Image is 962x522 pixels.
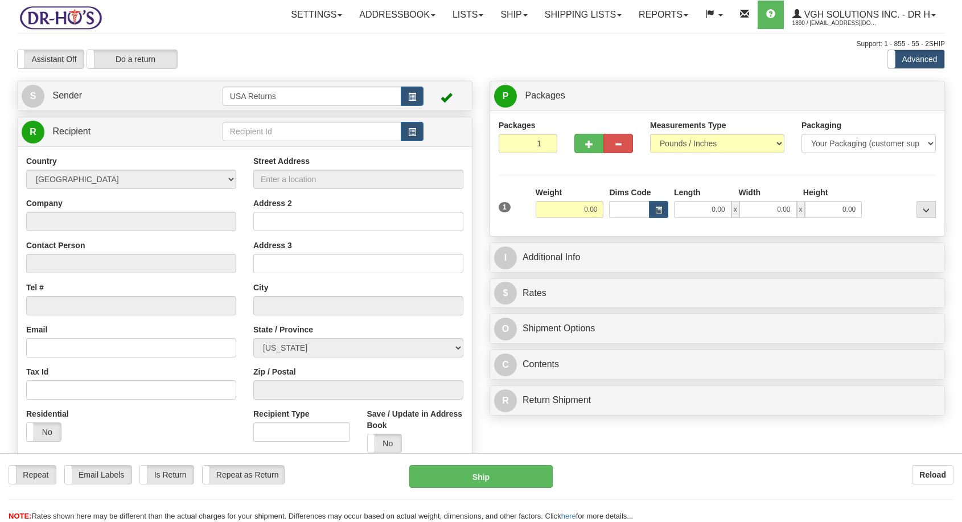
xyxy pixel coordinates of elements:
a: $Rates [494,282,940,305]
span: R [494,389,517,412]
input: Enter a location [253,170,463,189]
label: Advanced [888,50,944,68]
span: Recipient [52,126,91,136]
label: Contact Person [26,240,85,251]
span: Sender [52,91,82,100]
label: No [27,423,61,441]
a: Settings [282,1,351,29]
label: Tax Id [26,366,48,377]
button: Ship [409,465,553,488]
a: Ship [492,1,536,29]
a: Lists [444,1,492,29]
label: Dims Code [609,187,651,198]
label: Weight [536,187,562,198]
label: Save / Update in Address Book [367,408,464,431]
a: here [561,512,576,520]
span: NOTE: [9,512,31,520]
a: Shipping lists [536,1,630,29]
span: C [494,354,517,376]
button: Reload [912,465,953,484]
span: P [494,85,517,108]
label: Repeat as Return [203,466,284,484]
a: S Sender [22,84,223,108]
a: VGH Solutions Inc. - Dr H 1890 / [EMAIL_ADDRESS][DOMAIN_NAME] [784,1,944,29]
input: Recipient Id [223,122,401,141]
label: Residential [26,408,69,420]
label: Repeat [9,466,56,484]
span: I [494,246,517,269]
label: Street Address [253,155,310,167]
label: Length [674,187,701,198]
a: CContents [494,353,940,376]
label: Email [26,324,47,335]
label: Company [26,198,63,209]
label: Measurements Type [650,120,726,131]
label: Zip / Postal [253,366,296,377]
span: 1 [499,202,511,212]
span: 1890 / [EMAIL_ADDRESS][DOMAIN_NAME] [792,18,878,29]
label: Address 3 [253,240,292,251]
div: ... [916,201,936,218]
a: Addressbook [351,1,444,29]
span: $ [494,282,517,305]
span: S [22,85,44,108]
label: Recipient Type [253,408,310,420]
span: x [797,201,805,218]
label: Height [803,187,828,198]
label: Do a return [87,50,177,68]
label: State / Province [253,324,313,335]
label: Country [26,155,57,167]
label: Email Labels [65,466,131,484]
input: Sender Id [223,87,401,106]
span: VGH Solutions Inc. - Dr H [801,10,930,19]
label: Packages [499,120,536,131]
span: R [22,121,44,143]
a: IAdditional Info [494,246,940,269]
div: Support: 1 - 855 - 55 - 2SHIP [17,39,945,49]
a: R Recipient [22,120,200,143]
label: Address 2 [253,198,292,209]
label: Width [738,187,760,198]
a: RReturn Shipment [494,389,940,412]
b: Reload [919,470,946,479]
iframe: chat widget [936,203,961,319]
label: Assistant Off [18,50,84,68]
a: Reports [630,1,697,29]
label: Packaging [801,120,841,131]
label: City [253,282,268,293]
label: No [368,434,402,453]
span: O [494,318,517,340]
a: OShipment Options [494,317,940,340]
img: logo1890.jpg [17,3,104,32]
span: Packages [525,91,565,100]
span: x [731,201,739,218]
a: P Packages [494,84,940,108]
label: Tel # [26,282,44,293]
label: Is Return [140,466,193,484]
